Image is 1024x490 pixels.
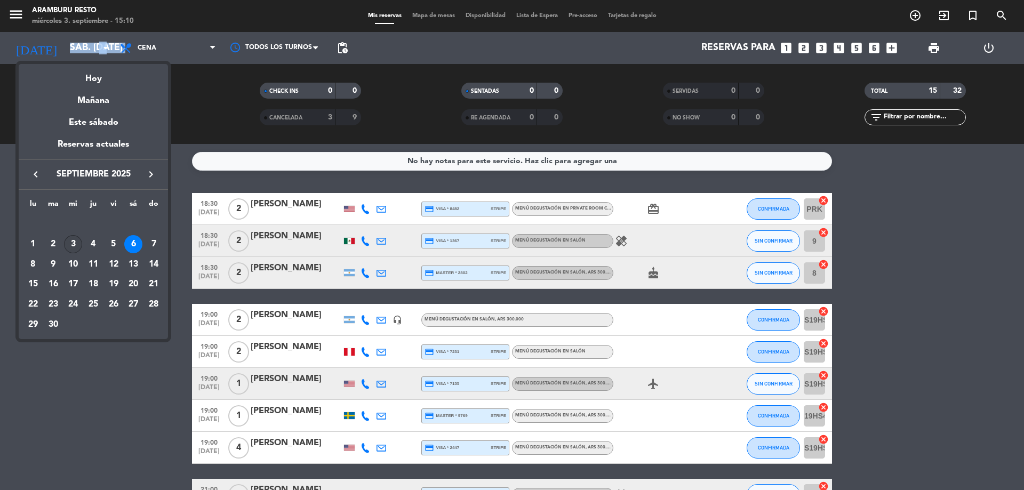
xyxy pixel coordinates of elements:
th: sábado [124,198,144,214]
span: septiembre 2025 [45,167,141,181]
div: 19 [105,275,123,293]
div: Este sábado [19,108,168,138]
td: 3 de septiembre de 2025 [63,234,83,254]
div: 2 [44,235,62,253]
td: 12 de septiembre de 2025 [103,254,124,275]
td: 8 de septiembre de 2025 [23,254,43,275]
td: 26 de septiembre de 2025 [103,294,124,315]
th: viernes [103,198,124,214]
div: 25 [84,295,102,314]
td: 15 de septiembre de 2025 [23,274,43,294]
div: 1 [24,235,42,253]
div: 3 [64,235,82,253]
div: 4 [84,235,102,253]
div: 11 [84,255,102,274]
td: SEP. [23,214,164,234]
td: 17 de septiembre de 2025 [63,274,83,294]
td: 30 de septiembre de 2025 [43,315,63,335]
div: 16 [44,275,62,293]
div: 15 [24,275,42,293]
div: Reservas actuales [19,138,168,159]
td: 4 de septiembre de 2025 [83,234,103,254]
div: 24 [64,295,82,314]
div: 28 [145,295,163,314]
div: 14 [145,255,163,274]
td: 23 de septiembre de 2025 [43,294,63,315]
td: 19 de septiembre de 2025 [103,274,124,294]
td: 14 de septiembre de 2025 [143,254,164,275]
div: 12 [105,255,123,274]
div: 27 [124,295,142,314]
div: 13 [124,255,142,274]
td: 28 de septiembre de 2025 [143,294,164,315]
td: 29 de septiembre de 2025 [23,315,43,335]
button: keyboard_arrow_right [141,167,161,181]
div: 10 [64,255,82,274]
div: 5 [105,235,123,253]
th: martes [43,198,63,214]
td: 18 de septiembre de 2025 [83,274,103,294]
div: 20 [124,275,142,293]
div: 17 [64,275,82,293]
td: 13 de septiembre de 2025 [124,254,144,275]
div: 22 [24,295,42,314]
div: 21 [145,275,163,293]
th: lunes [23,198,43,214]
td: 22 de septiembre de 2025 [23,294,43,315]
td: 9 de septiembre de 2025 [43,254,63,275]
div: 8 [24,255,42,274]
td: 24 de septiembre de 2025 [63,294,83,315]
td: 5 de septiembre de 2025 [103,234,124,254]
td: 11 de septiembre de 2025 [83,254,103,275]
td: 27 de septiembre de 2025 [124,294,144,315]
td: 2 de septiembre de 2025 [43,234,63,254]
td: 6 de septiembre de 2025 [124,234,144,254]
button: keyboard_arrow_left [26,167,45,181]
td: 10 de septiembre de 2025 [63,254,83,275]
td: 21 de septiembre de 2025 [143,274,164,294]
div: 6 [124,235,142,253]
td: 1 de septiembre de 2025 [23,234,43,254]
i: keyboard_arrow_left [29,168,42,181]
div: Hoy [19,64,168,86]
td: 20 de septiembre de 2025 [124,274,144,294]
td: 25 de septiembre de 2025 [83,294,103,315]
i: keyboard_arrow_right [145,168,157,181]
div: 9 [44,255,62,274]
th: jueves [83,198,103,214]
div: 7 [145,235,163,253]
div: Mañana [19,86,168,108]
div: 30 [44,316,62,334]
div: 26 [105,295,123,314]
th: miércoles [63,198,83,214]
td: 16 de septiembre de 2025 [43,274,63,294]
div: 23 [44,295,62,314]
td: 7 de septiembre de 2025 [143,234,164,254]
div: 18 [84,275,102,293]
th: domingo [143,198,164,214]
div: 29 [24,316,42,334]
